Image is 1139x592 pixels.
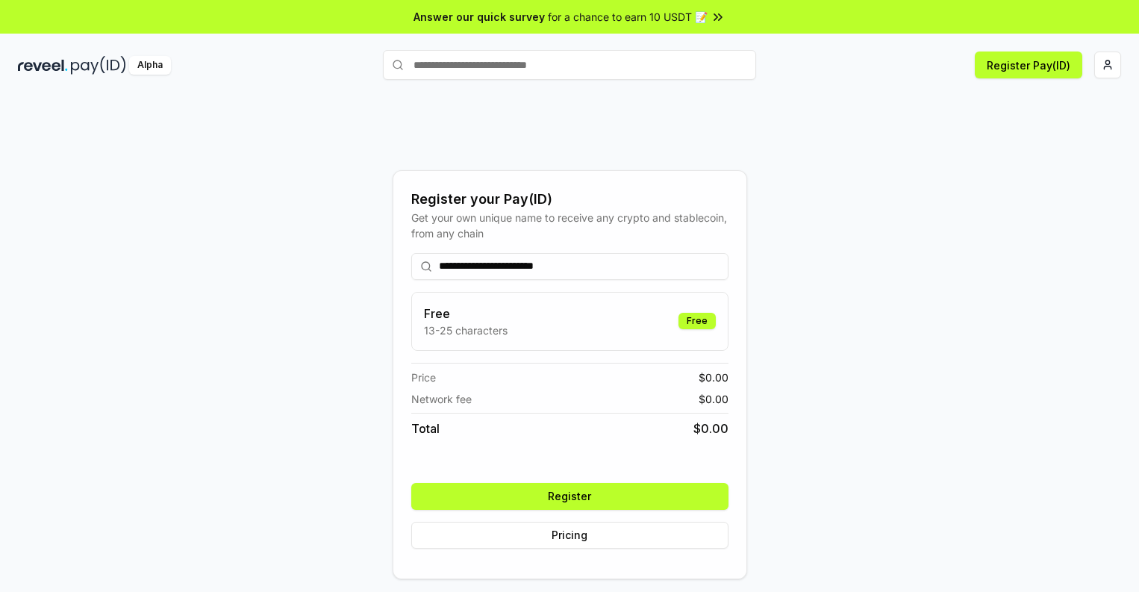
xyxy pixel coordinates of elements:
[411,420,440,437] span: Total
[411,522,728,549] button: Pricing
[548,9,708,25] span: for a chance to earn 10 USDT 📝
[18,56,68,75] img: reveel_dark
[678,313,716,329] div: Free
[71,56,126,75] img: pay_id
[699,370,728,385] span: $ 0.00
[411,189,728,210] div: Register your Pay(ID)
[699,391,728,407] span: $ 0.00
[424,323,508,338] p: 13-25 characters
[411,370,436,385] span: Price
[693,420,728,437] span: $ 0.00
[411,391,472,407] span: Network fee
[414,9,545,25] span: Answer our quick survey
[975,52,1082,78] button: Register Pay(ID)
[424,305,508,323] h3: Free
[129,56,171,75] div: Alpha
[411,483,728,510] button: Register
[411,210,728,241] div: Get your own unique name to receive any crypto and stablecoin, from any chain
